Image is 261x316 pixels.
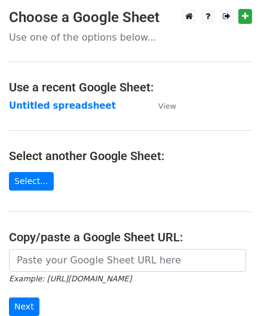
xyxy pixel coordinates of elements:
a: View [146,100,176,111]
h4: Copy/paste a Google Sheet URL: [9,230,252,244]
input: Paste your Google Sheet URL here [9,249,246,272]
h3: Choose a Google Sheet [9,9,252,26]
h4: Use a recent Google Sheet: [9,80,252,94]
small: Example: [URL][DOMAIN_NAME] [9,274,131,283]
a: Select... [9,172,54,191]
a: Untitled spreadsheet [9,100,116,111]
p: Use one of the options below... [9,31,252,44]
input: Next [9,297,39,316]
h4: Select another Google Sheet: [9,149,252,163]
small: View [158,102,176,111]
